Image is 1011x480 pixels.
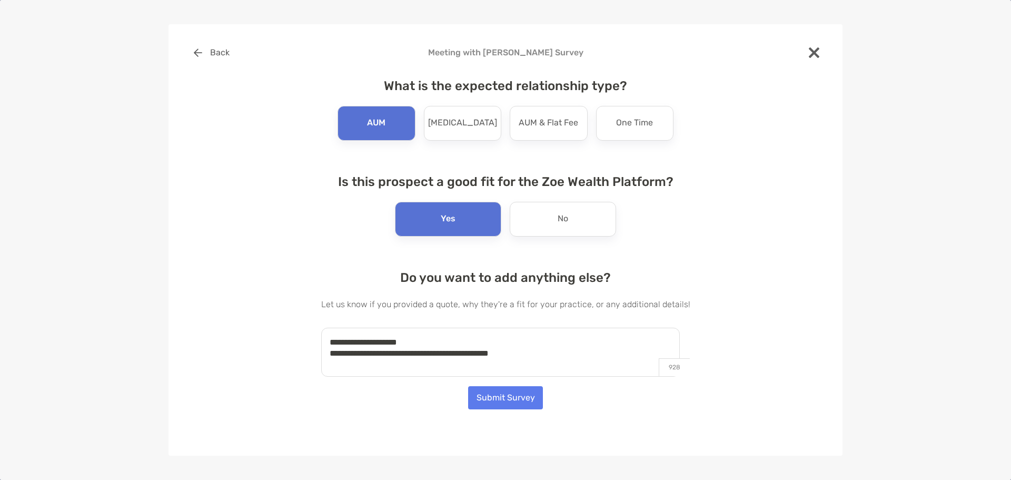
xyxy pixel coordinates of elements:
[321,79,690,93] h4: What is the expected relationship type?
[659,358,690,376] p: 928
[185,41,237,64] button: Back
[616,115,653,132] p: One Time
[441,211,455,228] p: Yes
[558,211,568,228] p: No
[321,174,690,189] h4: Is this prospect a good fit for the Zoe Wealth Platform?
[519,115,578,132] p: AUM & Flat Fee
[428,115,497,132] p: [MEDICAL_DATA]
[194,48,202,57] img: button icon
[809,47,819,58] img: close modal
[367,115,385,132] p: AUM
[468,386,543,409] button: Submit Survey
[321,270,690,285] h4: Do you want to add anything else?
[185,47,826,57] h4: Meeting with [PERSON_NAME] Survey
[321,298,690,311] p: Let us know if you provided a quote, why they're a fit for your practice, or any additional details!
